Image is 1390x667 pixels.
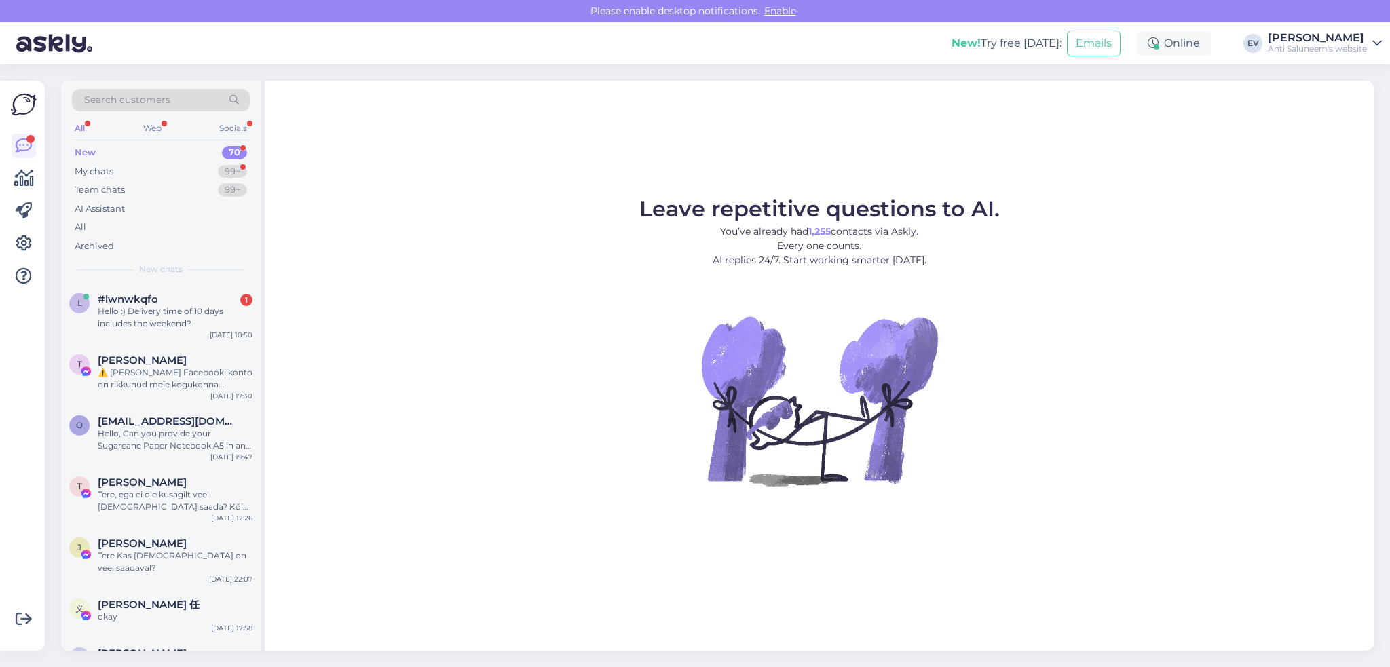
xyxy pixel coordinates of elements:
div: [DATE] 10:50 [210,330,252,340]
span: Enable [760,5,800,17]
div: EV [1243,34,1262,53]
div: Archived [75,240,114,253]
span: Search customers [84,93,170,107]
div: Socials [217,119,250,137]
span: #lwnwkqfo [98,293,158,305]
span: Jaanika Palmik [98,537,187,550]
button: Emails [1067,31,1121,56]
div: All [72,119,88,137]
div: 99+ [218,183,247,197]
span: Eliza Adamska [98,647,187,660]
div: [DATE] 19:47 [210,452,252,462]
div: Tere, ega ei ole kusagilt veel [DEMOGRAPHIC_DATA] saada? Kõik läksid välja [98,489,252,513]
span: o [76,420,83,430]
div: [DATE] 22:07 [209,574,252,584]
div: Tere Kas [DEMOGRAPHIC_DATA] on veel saadaval? [98,550,252,574]
b: New! [952,37,981,50]
div: New [75,146,96,159]
div: 99+ [218,165,247,178]
div: [DATE] 12:26 [211,513,252,523]
div: [PERSON_NAME] [1268,33,1367,43]
div: Team chats [75,183,125,197]
b: 1,255 [808,225,831,237]
span: Tom Haja [98,354,187,366]
div: Online [1137,31,1211,56]
span: T [77,481,82,491]
div: 1 [240,294,252,306]
div: Anti Saluneem's website [1268,43,1367,54]
div: [DATE] 17:30 [210,391,252,401]
a: [PERSON_NAME]Anti Saluneem's website [1268,33,1382,54]
div: okay [98,611,252,623]
div: [DATE] 17:58 [211,623,252,633]
div: Hello :) Delivery time of 10 days includes the weekend? [98,305,252,330]
div: All [75,221,86,234]
span: J [77,542,81,552]
div: ⚠️ [PERSON_NAME] Facebooki konto on rikkunud meie kogukonna standardeid. Meie süsteem on saanud p... [98,366,252,391]
img: No Chat active [697,278,941,522]
div: AI Assistant [75,202,125,216]
span: Triin Mägi [98,476,187,489]
span: otopix@gmail.com [98,415,239,427]
div: My chats [75,165,113,178]
p: You’ve already had contacts via Askly. Every one counts. AI replies 24/7. Start working smarter [... [639,225,1000,267]
span: l [77,298,82,308]
span: Leave repetitive questions to AI. [639,195,1000,222]
div: 70 [222,146,247,159]
div: Try free [DATE]: [952,35,1062,52]
div: Hello, Can you provide your Sugarcane Paper Notebook A5 in an unlined (blank) version? The produc... [98,427,252,452]
div: Web [140,119,164,137]
span: New chats [139,263,183,275]
img: Askly Logo [11,92,37,117]
span: 义 [75,603,83,613]
span: T [77,359,82,369]
span: 义平 任 [98,598,200,611]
